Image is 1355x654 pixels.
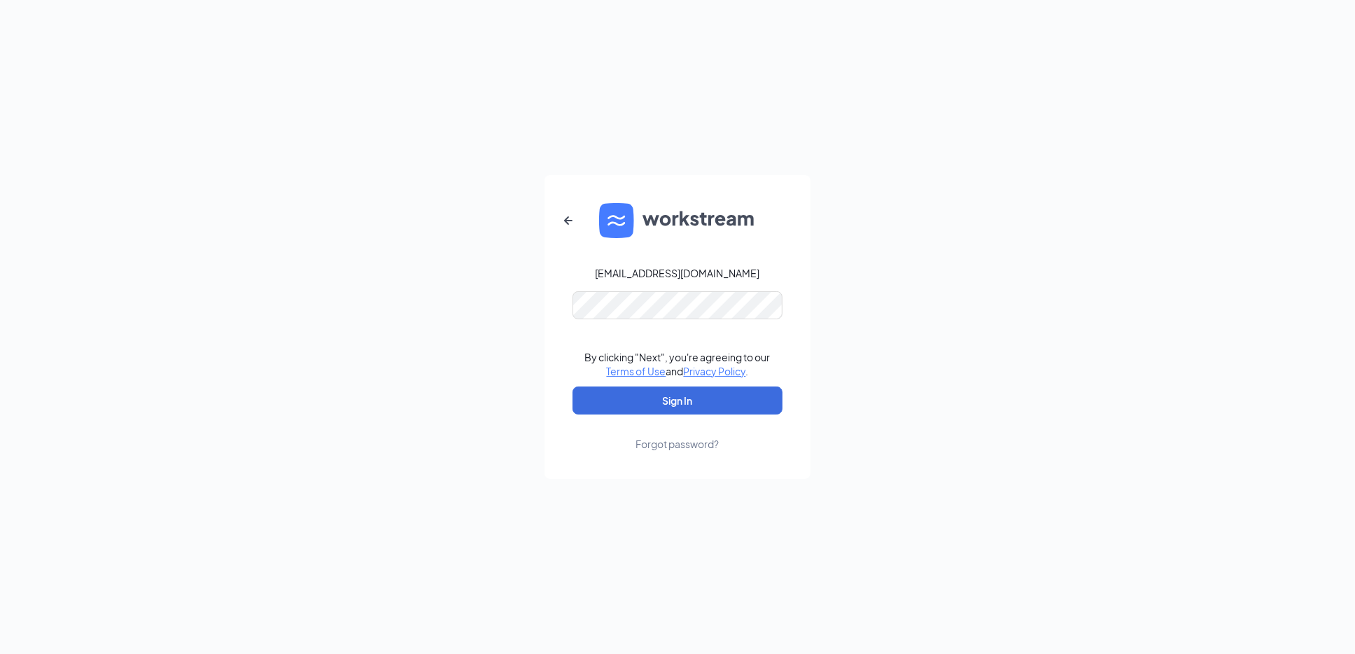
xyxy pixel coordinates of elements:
[560,212,577,229] svg: ArrowLeftNew
[636,415,719,451] a: Forgot password?
[636,437,719,451] div: Forgot password?
[585,350,771,378] div: By clicking "Next", you're agreeing to our and .
[599,203,756,238] img: WS logo and Workstream text
[684,365,746,377] a: Privacy Policy
[596,266,760,280] div: [EMAIL_ADDRESS][DOMAIN_NAME]
[573,387,782,415] button: Sign In
[607,365,666,377] a: Terms of Use
[552,204,585,237] button: ArrowLeftNew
